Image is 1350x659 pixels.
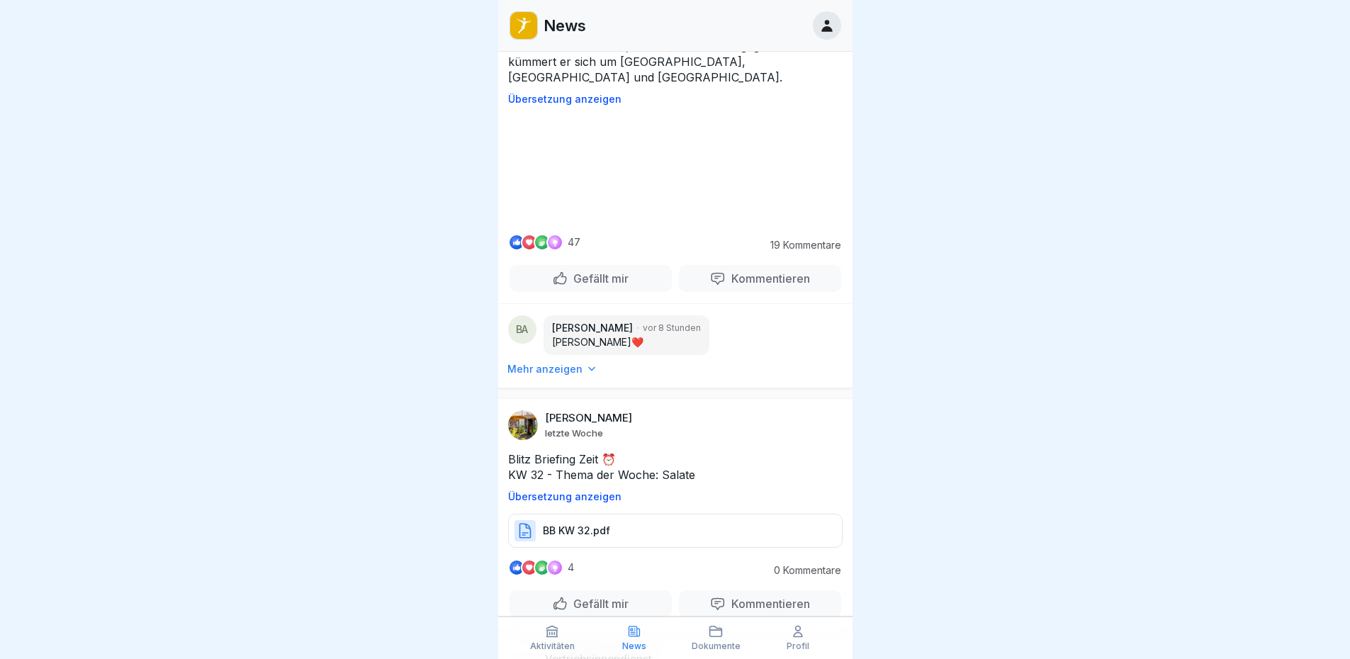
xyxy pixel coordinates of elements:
[543,524,610,538] p: BB KW 32.pdf
[508,530,843,544] a: BB KW 32.pdf
[568,562,574,573] p: 4
[763,240,841,251] p: 19 Kommentare
[568,597,629,611] p: Gefällt mir
[787,641,809,651] p: Profil
[508,491,843,502] p: Übersetzung anzeigen
[643,322,701,334] p: vor 8 Stunden
[530,641,575,651] p: Aktivitäten
[544,16,586,35] p: News
[763,565,841,576] p: 0 Kommentare
[552,335,701,349] p: [PERSON_NAME]❤️
[568,271,629,286] p: Gefällt mir
[508,315,536,344] div: BA
[510,12,537,39] img: oo2rwhh5g6mqyfqxhtbddxvd.png
[552,321,633,335] p: [PERSON_NAME]
[568,237,580,248] p: 47
[726,597,810,611] p: Kommentieren
[622,641,646,651] p: News
[507,362,583,376] p: Mehr anzeigen
[508,94,843,105] p: Übersetzung anzeigen
[508,451,843,483] p: Blitz Briefing Zeit ⏰ KW 32 - Thema der Woche: Salate
[545,412,632,424] p: [PERSON_NAME]
[726,271,810,286] p: Kommentieren
[545,427,603,439] p: letzte Woche
[692,641,741,651] p: Dokumente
